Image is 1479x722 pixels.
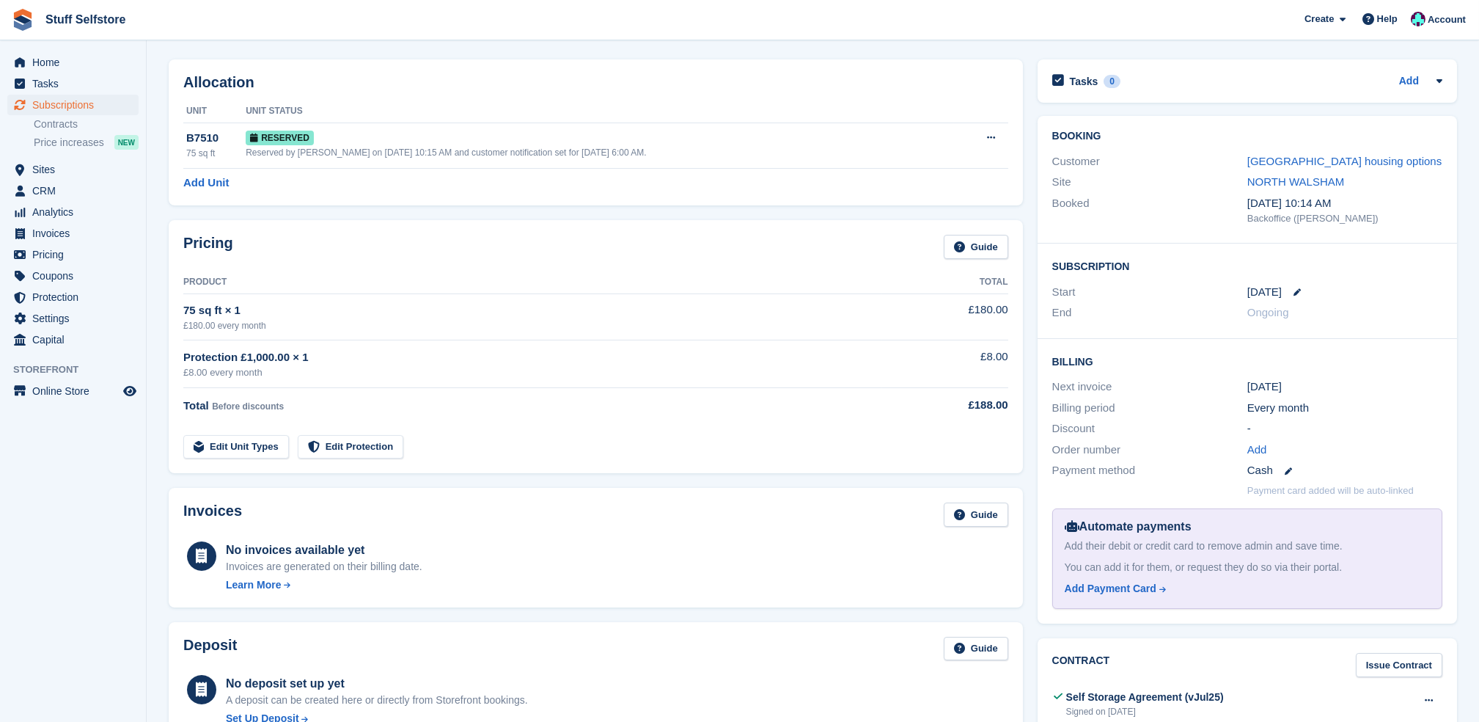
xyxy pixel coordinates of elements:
a: [GEOGRAPHIC_DATA] housing options [1247,155,1442,167]
th: Total [882,271,1008,294]
a: Edit Protection [298,435,403,459]
span: Analytics [32,202,120,222]
h2: Allocation [183,74,1008,91]
div: Self Storage Agreement (vJul25) [1066,690,1224,705]
a: menu [7,95,139,115]
div: Every month [1247,400,1442,417]
h2: Pricing [183,235,233,259]
img: Simon Gardner [1411,12,1425,26]
div: Discount [1052,420,1247,437]
span: Protection [32,287,120,307]
span: Before discounts [212,401,284,412]
a: Stuff Selfstore [40,7,131,32]
div: Cash [1247,462,1442,479]
div: End [1052,305,1247,321]
div: £180.00 every month [183,319,882,332]
span: Pricing [32,244,120,265]
div: Protection £1,000.00 × 1 [183,349,882,366]
span: Coupons [32,266,120,286]
div: Start [1052,284,1247,301]
h2: Deposit [183,637,237,661]
div: Reserved by [PERSON_NAME] on [DATE] 10:15 AM and customer notification set for [DATE] 6:00 AM. [246,146,953,159]
th: Unit Status [246,100,953,123]
a: menu [7,287,139,307]
div: No invoices available yet [226,541,422,559]
div: Learn More [226,577,281,593]
div: Add Payment Card [1065,581,1156,597]
a: Learn More [226,577,422,593]
a: Issue Contract [1356,653,1442,677]
img: stora-icon-8386f47178a22dfd0bd8f6a31ec36ba5ce8667c1dd55bd0f319d3a0aa187defe.svg [12,9,34,31]
div: [DATE] 10:14 AM [1247,195,1442,212]
a: Contracts [34,117,139,131]
h2: Tasks [1070,75,1098,88]
div: 75 sq ft × 1 [183,302,882,319]
a: menu [7,244,139,265]
a: Guide [944,503,1008,527]
div: Site [1052,174,1247,191]
a: menu [7,73,139,94]
td: £180.00 [882,293,1008,340]
h2: Subscription [1052,258,1442,273]
div: - [1247,420,1442,437]
span: Online Store [32,381,120,401]
div: £8.00 every month [183,365,882,380]
a: Preview store [121,382,139,400]
div: 0 [1104,75,1120,88]
span: Price increases [34,136,104,150]
span: Invoices [32,223,120,244]
div: NEW [114,135,139,150]
a: menu [7,266,139,286]
span: Ongoing [1247,306,1289,318]
a: Guide [944,235,1008,259]
span: Sites [32,159,120,180]
span: CRM [32,180,120,201]
span: Capital [32,329,120,350]
span: Account [1428,12,1466,27]
div: Booked [1052,195,1247,226]
a: Edit Unit Types [183,435,289,459]
div: Backoffice ([PERSON_NAME]) [1247,211,1442,226]
p: A deposit can be created here or directly from Storefront bookings. [226,693,528,708]
a: Add [1399,73,1419,90]
span: Total [183,399,209,412]
span: Storefront [13,362,146,377]
div: No deposit set up yet [226,675,528,693]
td: £8.00 [882,340,1008,388]
div: Order number [1052,442,1247,459]
th: Unit [183,100,246,123]
span: Tasks [32,73,120,94]
span: Subscriptions [32,95,120,115]
time: 2025-09-08 00:00:00 UTC [1247,284,1282,301]
a: Add Payment Card [1065,581,1424,597]
div: Automate payments [1065,518,1430,536]
div: Signed on [DATE] [1066,705,1224,718]
span: Help [1377,12,1398,26]
span: Reserved [246,131,314,145]
th: Product [183,271,882,294]
div: B7510 [186,130,246,147]
div: Billing period [1052,400,1247,417]
div: 75 sq ft [186,147,246,160]
a: menu [7,159,139,180]
div: £188.00 [882,397,1008,414]
p: Payment card added will be auto-linked [1247,484,1414,498]
div: Customer [1052,153,1247,170]
a: menu [7,381,139,401]
a: menu [7,180,139,201]
span: Settings [32,308,120,329]
a: menu [7,308,139,329]
a: Add Unit [183,175,229,192]
h2: Invoices [183,503,242,527]
h2: Booking [1052,131,1442,142]
a: menu [7,223,139,244]
a: Add [1247,442,1267,459]
a: menu [7,52,139,73]
div: Invoices are generated on their billing date. [226,559,422,575]
a: menu [7,329,139,350]
span: Create [1304,12,1334,26]
h2: Contract [1052,653,1110,677]
div: Payment method [1052,462,1247,479]
a: Guide [944,637,1008,661]
div: Next invoice [1052,379,1247,395]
